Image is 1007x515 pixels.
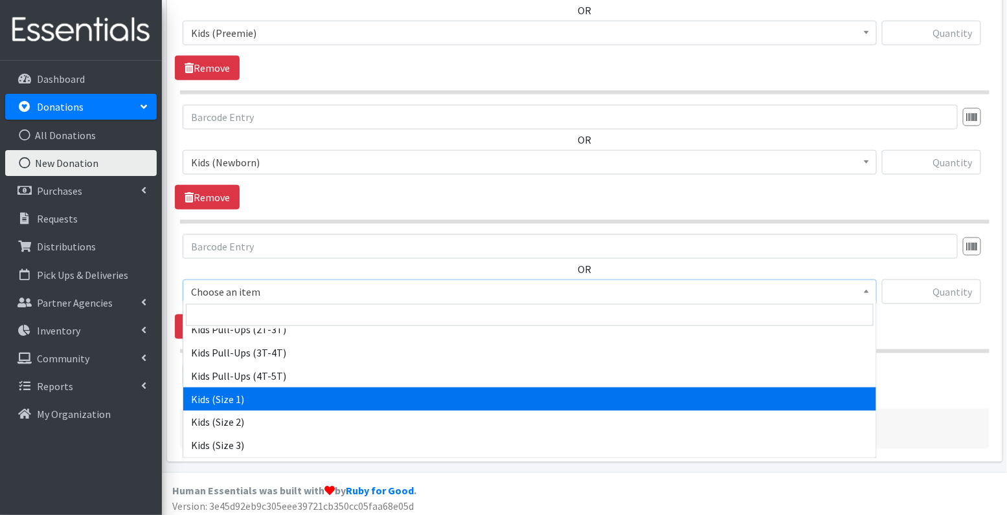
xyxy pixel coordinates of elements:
li: Kids Pull-Ups (2T-3T) [183,318,876,341]
a: New Donation [5,150,157,176]
span: Kids (Preemie) [191,24,868,42]
a: Remove [175,56,240,80]
p: Distributions [37,240,96,253]
input: Barcode Entry [183,105,958,129]
label: OR [578,132,591,148]
span: Kids (Newborn) [191,153,868,171]
a: Pick Ups & Deliveries [5,262,157,288]
p: Donations [37,100,84,113]
p: Reports [37,380,73,393]
li: Kids Pull-Ups (4T-5T) [183,364,876,388]
span: Choose an item [183,279,877,304]
input: Quantity [882,150,981,175]
li: Kids Pull-Ups (3T-4T) [183,341,876,364]
p: My Organization [37,408,111,421]
a: Remove [175,314,240,339]
li: Kids (Size 3) [183,434,876,457]
p: Requests [37,212,78,225]
label: OR [578,261,591,277]
input: Barcode Entry [183,234,958,259]
a: My Organization [5,401,157,427]
a: Ruby for Good [346,485,414,498]
span: Choose an item [191,283,868,301]
a: Reports [5,373,157,399]
label: OR [578,3,591,18]
p: Community [37,352,89,365]
span: Kids (Preemie) [183,21,877,45]
li: Kids (Size 1) [183,388,876,411]
a: Dashboard [5,66,157,92]
span: Kids (Newborn) [183,150,877,175]
a: Remove [175,185,240,210]
img: HumanEssentials [5,8,157,52]
a: Community [5,345,157,371]
a: Donations [5,94,157,120]
p: Pick Ups & Deliveries [37,268,128,281]
input: Quantity [882,21,981,45]
a: Requests [5,206,157,232]
p: Partner Agencies [37,296,113,309]
p: Dashboard [37,72,85,85]
p: Inventory [37,324,80,337]
a: Distributions [5,234,157,259]
a: All Donations [5,122,157,148]
a: Inventory [5,318,157,344]
span: Version: 3e45d92eb9c305eee39721cb350cc05faa68e05d [172,500,414,513]
li: Kids (Size 4) [183,457,876,481]
strong: Human Essentials was built with by . [172,485,416,498]
p: Purchases [37,184,82,197]
li: Kids (Size 2) [183,411,876,434]
a: Purchases [5,178,157,204]
a: Partner Agencies [5,290,157,316]
input: Quantity [882,279,981,304]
